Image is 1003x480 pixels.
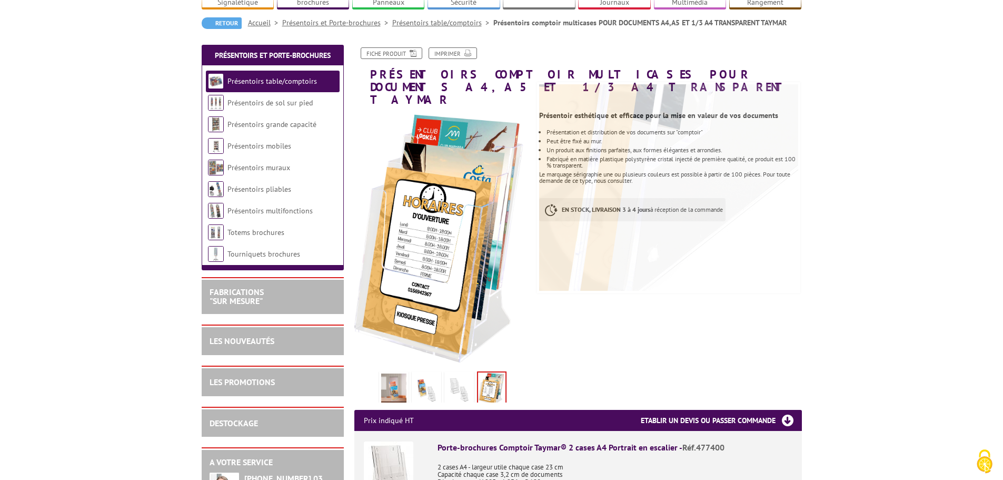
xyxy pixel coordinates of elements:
[354,111,532,367] img: presentoir_3cases_a4_eco_portrait_escalier__477300_.jpg
[208,95,224,111] img: Présentoirs de sol sur pied
[208,246,224,262] img: Tourniquets brochures
[202,17,242,29] a: Retour
[641,410,802,431] h3: Etablir un devis ou passer commande
[227,141,291,151] a: Présentoirs mobiles
[227,249,300,259] a: Tourniquets brochures
[227,76,317,86] a: Présentoirs table/comptoirs
[227,206,313,215] a: Présentoirs multifonctions
[429,47,477,59] a: Imprimer
[438,442,792,454] div: Porte-brochures Comptoir Taymar® 2 cases A4 Portrait en escalier -
[971,448,998,475] img: Cookies (fenêtre modale)
[210,418,258,428] a: DESTOCKAGE
[208,160,224,175] img: Présentoirs muraux
[346,47,810,106] h1: Présentoirs comptoir multicases POUR DOCUMENTS A4,A5 ET 1/3 A4 TRANSPARENT TAYMAR
[210,287,264,307] a: FABRICATIONS"Sur Mesure"
[227,163,290,172] a: Présentoirs muraux
[446,374,472,406] img: porte_brochures_comptoirs_477300.jpg
[227,120,316,129] a: Présentoirs grande capacité
[414,374,439,406] img: porte_brochures_comptoirs_477300_vide_plein.jpg
[227,184,291,194] a: Présentoirs pliables
[478,373,505,405] img: presentoir_3cases_a4_eco_portrait_escalier__477300_.jpg
[381,374,406,406] img: porte_brochures_comptoirs_multicases_a4_a5_1-3a4_taymar_477300_mise_en_situation.jpg
[392,18,493,27] a: Présentoirs table/comptoirs
[208,73,224,89] img: Présentoirs table/comptoirs
[208,116,224,132] img: Présentoirs grande capacité
[361,47,422,59] a: Fiche produit
[210,336,274,346] a: LES NOUVEAUTÉS
[364,410,414,431] p: Prix indiqué HT
[282,18,392,27] a: Présentoirs et Porte-brochures
[210,377,275,387] a: LES PROMOTIONS
[248,18,282,27] a: Accueil
[208,224,224,240] img: Totems brochures
[208,181,224,197] img: Présentoirs pliables
[210,458,336,467] h2: A votre service
[227,98,313,107] a: Présentoirs de sol sur pied
[682,442,724,453] span: Réf.477400
[215,51,331,60] a: Présentoirs et Porte-brochures
[227,228,284,237] a: Totems brochures
[208,138,224,154] img: Présentoirs mobiles
[208,203,224,219] img: Présentoirs multifonctions
[493,17,787,28] li: Présentoirs comptoir multicases POUR DOCUMENTS A4,A5 ET 1/3 A4 TRANSPARENT TAYMAR
[966,444,1003,480] button: Cookies (fenêtre modale)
